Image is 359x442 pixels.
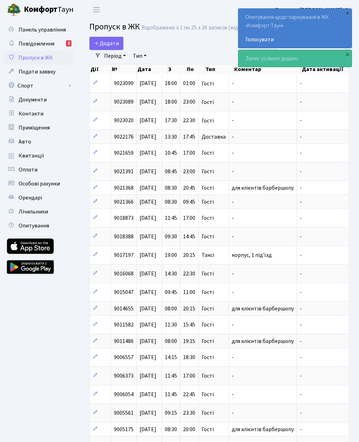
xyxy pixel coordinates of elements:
span: [DATE] [140,391,156,399]
span: Гості [202,373,214,379]
span: 11:45 [165,391,177,399]
span: 9022176 [114,133,134,141]
a: Блєдних [PERSON_NAME]. О. [275,6,351,14]
span: - [300,289,302,296]
span: [DATE] [140,337,156,345]
span: - [232,233,234,241]
a: Оплати [4,163,74,177]
span: Оплати [19,166,38,174]
span: - [300,98,302,106]
span: 9018873 [114,215,134,222]
span: - [300,233,302,241]
span: 9017197 [114,252,134,259]
span: 20:00 [183,426,195,433]
th: № [111,64,137,74]
span: 13:30 [165,133,177,141]
span: - [300,252,302,259]
span: - [232,198,234,206]
span: [DATE] [140,168,156,176]
th: По [186,64,205,74]
span: Опитування [19,222,49,230]
div: Опитування щодо паркування в ЖК «Комфорт Таун» [238,9,352,48]
span: Авто [19,138,31,146]
span: 9005175 [114,426,134,433]
span: Гості [202,81,214,86]
a: Лічильники [4,205,74,219]
span: 18:00 [165,98,177,106]
span: 17:00 [183,215,195,222]
span: для клієнтів барбершопу [232,337,294,345]
span: 9005561 [114,409,134,417]
span: [DATE] [140,354,156,362]
span: Контакти [19,110,43,118]
span: [DATE] [140,149,156,157]
span: Панель управління [19,26,66,34]
span: 19:15 [183,337,195,345]
span: Приміщення [19,124,50,132]
div: 1 [66,40,72,47]
a: Голосувати [245,35,345,44]
span: [DATE] [140,305,156,313]
span: 08:00 [165,337,177,345]
span: - [232,98,234,106]
a: Документи [4,93,74,107]
div: × [344,9,351,16]
span: 22:45 [183,391,195,399]
span: 9021391 [114,168,134,176]
span: 9021366 [114,198,134,206]
div: × [344,51,351,58]
a: Подати заявку [4,65,74,79]
th: Тип [205,64,233,74]
span: для клієнтів барбершопу [232,305,294,313]
span: - [300,149,302,157]
span: 11:45 [165,372,177,380]
span: - [300,215,302,222]
span: [DATE] [140,198,156,206]
span: Орендарі [19,194,42,202]
a: Приміщення [4,121,74,135]
span: [DATE] [140,270,156,278]
span: - [232,117,234,125]
span: Гості [202,199,214,205]
th: З [168,64,186,74]
span: 08:30 [165,184,177,192]
button: Переключити навігацію [88,4,105,15]
span: 17:45 [183,133,195,141]
th: Дії [90,64,111,74]
span: - [232,354,234,362]
span: 9006373 [114,372,134,380]
a: Пропуск в ЖК [4,51,74,65]
span: [DATE] [140,184,156,192]
span: 9014655 [114,305,134,313]
span: Гості [202,185,214,191]
span: - [232,149,234,157]
span: 09:15 [165,409,177,417]
span: Гості [202,271,214,277]
span: Гості [202,216,214,221]
span: [DATE] [140,321,156,329]
span: Гості [202,411,214,416]
span: Гості [202,392,214,398]
span: 9006557 [114,354,134,362]
span: - [300,372,302,380]
span: 14:45 [183,233,195,241]
span: корпус, 1 під'їзд [232,252,272,259]
span: - [300,391,302,399]
span: 9006054 [114,391,134,399]
span: - [300,321,302,329]
span: Таун [24,4,74,16]
b: Комфорт [24,4,57,15]
th: Дата [137,64,168,74]
span: [DATE] [140,372,156,380]
span: 19:00 [165,252,177,259]
span: Квитанції [19,152,44,160]
span: [DATE] [140,80,156,87]
span: [DATE] [140,409,156,417]
span: 14:30 [165,270,177,278]
span: 23:30 [183,409,195,417]
span: 20:15 [183,252,195,259]
th: Коментар [233,64,301,74]
a: Орендарі [4,191,74,205]
a: Додати [89,37,123,50]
